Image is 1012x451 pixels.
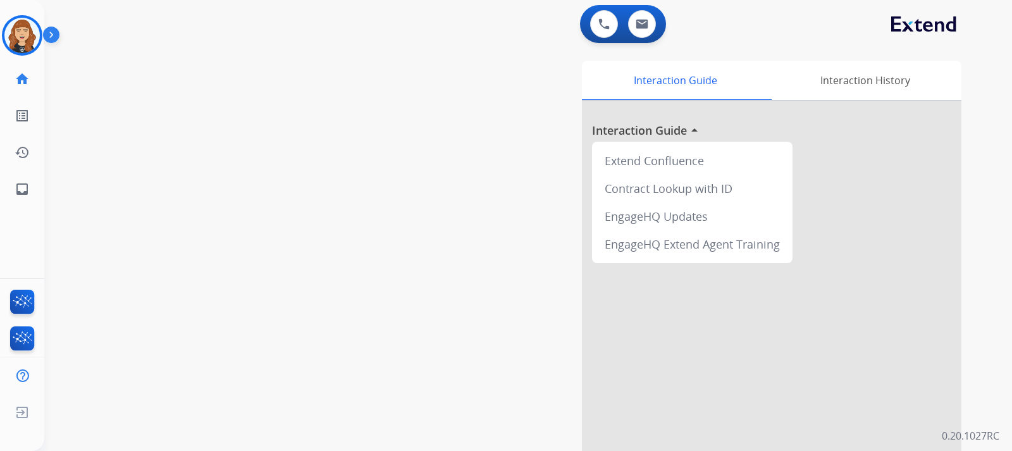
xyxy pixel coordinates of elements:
[597,175,787,202] div: Contract Lookup with ID
[15,182,30,197] mat-icon: inbox
[597,147,787,175] div: Extend Confluence
[597,230,787,258] div: EngageHQ Extend Agent Training
[768,61,961,100] div: Interaction History
[597,202,787,230] div: EngageHQ Updates
[15,108,30,123] mat-icon: list_alt
[942,428,999,443] p: 0.20.1027RC
[4,18,40,53] img: avatar
[15,71,30,87] mat-icon: home
[15,145,30,160] mat-icon: history
[582,61,768,100] div: Interaction Guide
